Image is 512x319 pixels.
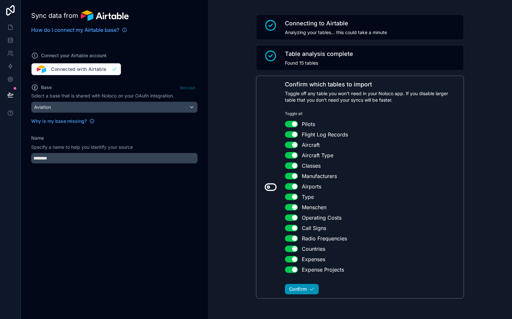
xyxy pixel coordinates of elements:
[302,203,326,211] span: Menschen
[31,118,95,124] a: Why is my base missing?
[31,26,119,34] span: How do I connect my Airtable base?
[302,235,347,242] span: Radio Frequencies
[302,151,333,159] span: Aircraft Type
[285,19,387,28] span: Connecting to Airtable
[31,93,198,99] p: Select a base that is shared with Noloco on your OAuth integration.
[285,49,353,58] span: Table analysis complete
[31,11,78,20] span: Sync data from
[302,141,320,149] span: Aircraft
[302,172,337,180] span: Manufacturers
[34,104,51,110] span: Aviation
[302,255,325,263] span: Expenses
[302,266,344,274] span: Expense Projects
[285,111,302,116] button: Toggle all
[285,90,460,103] span: Toggle off any table you won't need in your Noloco app. If you disable larger table that you don'...
[302,162,321,170] span: Classes
[302,120,315,128] span: Pilots
[285,29,387,36] span: Analyzing your tables... this could take a minute
[81,10,129,21] img: Airtable logo
[31,26,127,34] a: How do I connect my Airtable base?
[41,84,52,91] span: Base
[289,286,307,292] span: Confirm
[302,193,314,201] span: Type
[31,102,198,113] button: Aviation
[31,118,87,124] span: Why is my base missing?
[302,131,348,138] span: Flight Log Records
[285,80,460,89] span: Confirm which tables to import
[285,284,319,294] button: Confirm
[285,60,353,66] span: Found 15 tables
[31,144,198,150] p: Specify a name to help you identify your source
[302,224,326,232] span: Call Signs
[31,135,44,141] label: Name
[302,183,321,190] span: Airports
[302,245,325,253] span: Countries
[41,52,107,59] span: Connect your Airtable account
[302,214,341,222] span: Operating Costs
